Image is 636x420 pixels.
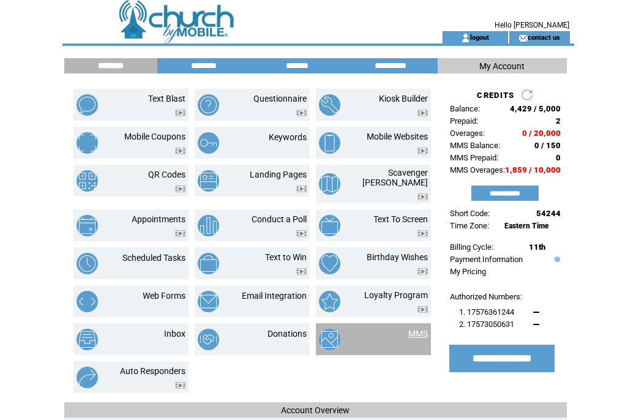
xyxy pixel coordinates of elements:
[175,230,185,237] img: video.png
[417,148,428,154] img: video.png
[417,268,428,275] img: video.png
[417,306,428,313] img: video.png
[77,94,98,116] img: text-blast.png
[148,170,185,179] a: QR Codes
[529,242,545,252] span: 11th
[367,132,428,141] a: Mobile Websites
[148,94,185,103] a: Text Blast
[450,153,498,162] span: MMS Prepaid:
[175,110,185,116] img: video.png
[319,173,340,195] img: scavenger-hunt.png
[77,367,98,388] img: auto-responders.png
[450,209,490,218] span: Short Code:
[124,132,185,141] a: Mobile Coupons
[505,165,561,174] span: 1,859 / 10,000
[477,91,514,100] span: CREDITS
[122,253,185,263] a: Scheduled Tasks
[175,382,185,389] img: video.png
[450,267,486,276] a: My Pricing
[373,214,428,224] a: Text To Screen
[250,170,307,179] a: Landing Pages
[296,186,307,192] img: video.png
[164,329,185,339] a: Inbox
[319,132,340,154] img: mobile-websites.png
[450,292,522,301] span: Authorized Numbers:
[459,307,514,317] span: 1. 17576361244
[522,129,561,138] span: 0 / 20,000
[198,329,219,350] img: donations.png
[198,170,219,192] img: landing-pages.png
[510,104,561,113] span: 4,429 / 5,000
[534,141,561,150] span: 0 / 150
[450,255,523,264] a: Payment Information
[367,252,428,262] a: Birthday Wishes
[77,215,98,236] img: appointments.png
[518,33,528,43] img: contact_us_icon.gif
[556,153,561,162] span: 0
[120,366,185,376] a: Auto Responders
[417,110,428,116] img: video.png
[265,252,307,262] a: Text to Win
[77,170,98,192] img: qr-codes.png
[77,132,98,154] img: mobile-coupons.png
[450,104,480,113] span: Balance:
[198,215,219,236] img: conduct-a-poll.png
[470,33,489,41] a: logout
[450,129,485,138] span: Overages:
[319,291,340,312] img: loyalty-program.png
[362,168,428,187] a: Scavenger [PERSON_NAME]
[296,230,307,237] img: video.png
[175,186,185,192] img: video.png
[528,33,560,41] a: contact us
[198,253,219,274] img: text-to-win.png
[450,221,489,230] span: Time Zone:
[461,33,470,43] img: account_icon.gif
[552,257,560,262] img: help.gif
[459,320,514,329] span: 2. 17573050631
[450,165,505,174] span: MMS Overages:
[296,110,307,116] img: video.png
[417,193,428,200] img: video.png
[479,61,525,71] span: My Account
[319,329,340,350] img: mms.png
[408,329,428,339] a: MMS
[77,329,98,350] img: inbox.png
[253,94,307,103] a: Questionnaire
[504,222,549,230] span: Eastern Time
[281,405,350,415] span: Account Overview
[450,116,478,126] span: Prepaid:
[269,132,307,142] a: Keywords
[198,132,219,154] img: keywords.png
[242,291,307,301] a: Email Integration
[319,215,340,236] img: text-to-screen.png
[143,291,185,301] a: Web Forms
[296,268,307,275] img: video.png
[319,253,340,274] img: birthday-wishes.png
[450,242,493,252] span: Billing Cycle:
[252,214,307,224] a: Conduct a Poll
[450,141,500,150] span: MMS Balance:
[198,291,219,312] img: email-integration.png
[536,209,561,218] span: 54244
[556,116,561,126] span: 2
[132,214,185,224] a: Appointments
[495,21,569,29] span: Hello [PERSON_NAME]
[364,290,428,300] a: Loyalty Program
[267,329,307,339] a: Donations
[175,148,185,154] img: video.png
[77,253,98,274] img: scheduled-tasks.png
[319,94,340,116] img: kiosk-builder.png
[77,291,98,312] img: web-forms.png
[379,94,428,103] a: Kiosk Builder
[417,230,428,237] img: video.png
[198,94,219,116] img: questionnaire.png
